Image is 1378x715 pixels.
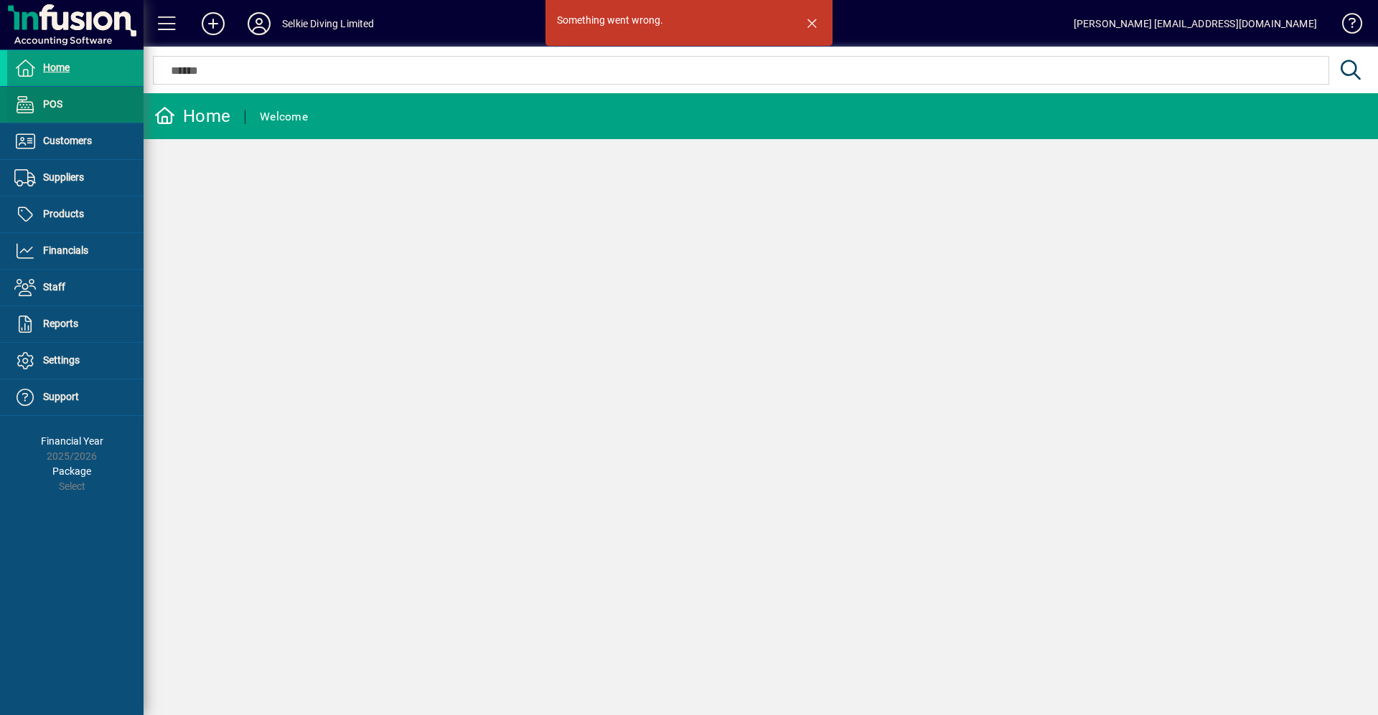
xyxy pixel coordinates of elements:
[52,465,91,477] span: Package
[43,62,70,73] span: Home
[7,196,144,232] a: Products
[41,435,103,447] span: Financial Year
[7,233,144,269] a: Financials
[260,105,308,128] div: Welcome
[282,12,375,35] div: Selkie Diving Limited
[190,11,236,37] button: Add
[43,171,84,183] span: Suppliers
[154,105,230,128] div: Home
[43,391,79,402] span: Support
[7,123,144,159] a: Customers
[43,135,92,146] span: Customers
[7,343,144,379] a: Settings
[7,160,144,196] a: Suppliers
[1074,12,1317,35] div: [PERSON_NAME] [EMAIL_ADDRESS][DOMAIN_NAME]
[7,270,144,306] a: Staff
[7,379,144,415] a: Support
[43,245,88,256] span: Financials
[43,318,78,329] span: Reports
[1331,3,1360,49] a: Knowledge Base
[43,208,84,219] span: Products
[7,306,144,342] a: Reports
[43,354,80,366] span: Settings
[43,98,62,110] span: POS
[43,281,65,293] span: Staff
[7,87,144,123] a: POS
[236,11,282,37] button: Profile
